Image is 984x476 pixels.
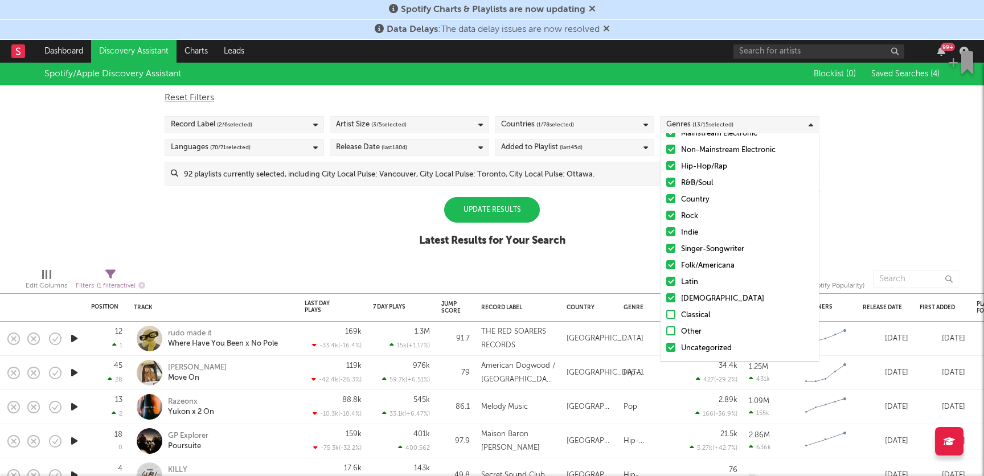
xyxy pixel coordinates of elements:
span: Data Delays [387,25,438,34]
span: Saved Searches [871,70,940,78]
div: 59.7k ( +6.51 % ) [382,376,430,383]
div: 0 [118,445,122,451]
div: 76 [729,466,737,474]
div: 1.09M [749,397,769,405]
div: Yukon x 2 On [168,407,214,417]
div: 1.3M [415,328,430,335]
div: Edit Columns [26,265,67,298]
div: Record Label [481,304,550,311]
a: Leads [216,40,252,63]
span: Dismiss [589,5,596,14]
div: [GEOGRAPHIC_DATA] [567,434,612,448]
div: -75.3k ( -32.2 % ) [313,444,362,452]
div: 431k [749,375,770,383]
div: -42.4k ( -26.3 % ) [311,376,362,383]
div: 119k [346,362,362,370]
div: [DATE] [920,332,965,346]
div: [DATE] [920,400,965,414]
div: Jump Score [441,301,461,314]
div: [DEMOGRAPHIC_DATA] [681,292,813,306]
div: 1 [112,342,122,349]
div: Track [134,304,288,311]
input: Search... [873,270,958,288]
div: Spotify/Apple Discovery Assistant [44,67,181,81]
span: ( 13 / 15 selected) [692,118,733,132]
div: [GEOGRAPHIC_DATA] [567,400,612,414]
div: Indie [681,226,813,240]
div: 86.1 [441,400,470,414]
div: First Added [920,304,960,311]
a: RazeonxYukon x 2 On [168,397,214,417]
div: Other [681,325,813,339]
div: Latin [681,276,813,289]
div: 427 ( -29.2 % ) [696,376,737,383]
span: (last 45 d) [560,141,583,154]
div: [PERSON_NAME] [168,363,227,373]
a: Discovery Assistant [91,40,177,63]
div: 17.6k [344,465,362,472]
div: Rock [681,210,813,223]
span: Spotify Charts & Playlists are now updating [401,5,585,14]
div: 169k [345,328,362,335]
button: Saved Searches (4) [868,69,940,79]
span: ( 1 filter active) [97,283,136,289]
div: Languages [171,141,251,154]
input: Search for artists [733,44,904,59]
div: THE RED SOARERS RECORDS [481,325,555,352]
div: [DATE] [920,366,965,380]
div: Added to Playlist [501,141,583,154]
span: Dismiss [603,25,610,34]
div: 2 [112,410,122,417]
svg: Chart title [800,359,851,387]
div: Record Label [171,118,252,132]
div: Hip-Hop/Rap [681,160,813,174]
div: rudo made it [168,329,278,339]
div: Hip-Hop/Rap [624,434,669,448]
div: 13 [115,396,122,404]
span: (last 180 d) [382,141,407,154]
div: 18 [114,431,122,438]
div: 91.7 [441,332,470,346]
div: Poursuite [168,441,208,452]
div: 28 [108,376,122,383]
div: Country [681,193,813,207]
div: Artist Size [336,118,407,132]
div: 143k [414,465,430,472]
div: Filters [76,279,145,293]
span: ( 0 ) [846,70,856,78]
div: Update Results [444,197,540,223]
div: 1.25M [749,363,768,371]
div: [DATE] [863,434,908,448]
input: 92 playlists currently selected, including City Local Pulse: Vancouver, City Local Pulse: Toronto... [178,162,819,185]
div: -10.3k ( -10.4 % ) [313,410,362,417]
div: 15k ( +1.17 % ) [389,342,430,349]
div: 21.5k [720,430,737,438]
div: 4 [118,465,122,473]
div: 97.9 [441,434,470,448]
span: ( 3 / 5 selected) [371,118,407,132]
div: 5.27k ( +42.7 % ) [690,444,737,452]
div: Release Date [863,304,903,311]
div: R&B/Soul [681,177,813,190]
a: Charts [177,40,216,63]
div: Position [91,303,118,310]
div: Singer-Songwriter [681,243,813,256]
div: Uncategorized [681,342,813,355]
div: 545k [413,396,430,404]
span: ( 4 ) [930,70,940,78]
div: 2.86M [749,432,770,439]
div: 976k [413,362,430,370]
div: KILLY [168,465,199,475]
a: Dashboard [36,40,91,63]
div: 155k [749,409,769,417]
span: ( 70 / 71 selected) [210,141,251,154]
div: 159k [346,430,362,438]
span: ( 1 / 78 selected) [536,118,574,132]
div: Release Date [336,141,407,154]
svg: Chart title [800,427,851,456]
div: Genres [666,118,733,132]
div: Hip-Hop/Rap [624,366,669,380]
div: 400,562 [398,444,430,452]
div: [GEOGRAPHIC_DATA] [567,366,643,380]
div: 12 [115,328,122,335]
